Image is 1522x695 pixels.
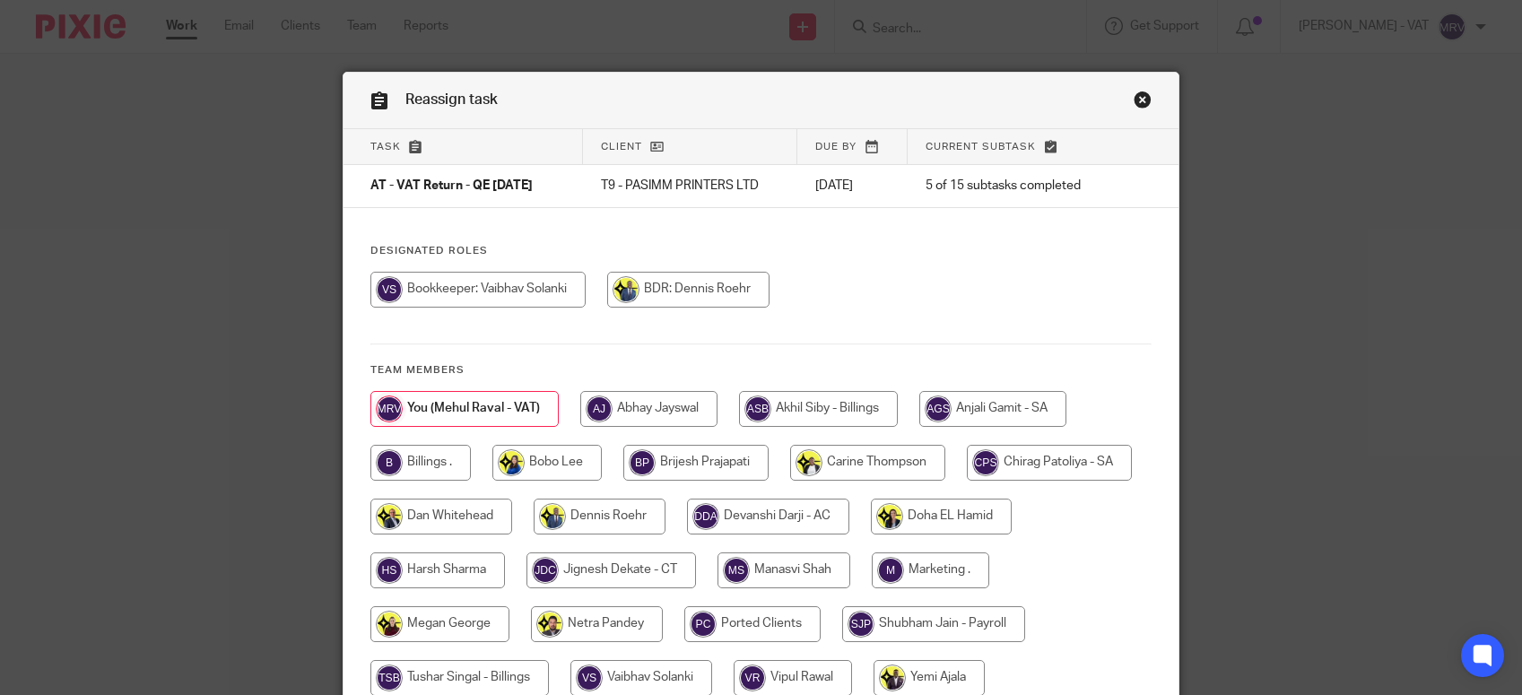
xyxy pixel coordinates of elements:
p: T9 - PASIMM PRINTERS LTD [601,177,779,195]
span: AT - VAT Return - QE [DATE] [370,180,533,193]
h4: Designated Roles [370,244,1152,258]
span: Current subtask [926,142,1036,152]
h4: Team members [370,363,1152,378]
td: 5 of 15 subtasks completed [908,165,1119,208]
span: Due by [815,142,857,152]
span: Client [601,142,642,152]
p: [DATE] [815,177,890,195]
span: Task [370,142,401,152]
span: Reassign task [405,92,498,107]
a: Close this dialog window [1134,91,1152,115]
